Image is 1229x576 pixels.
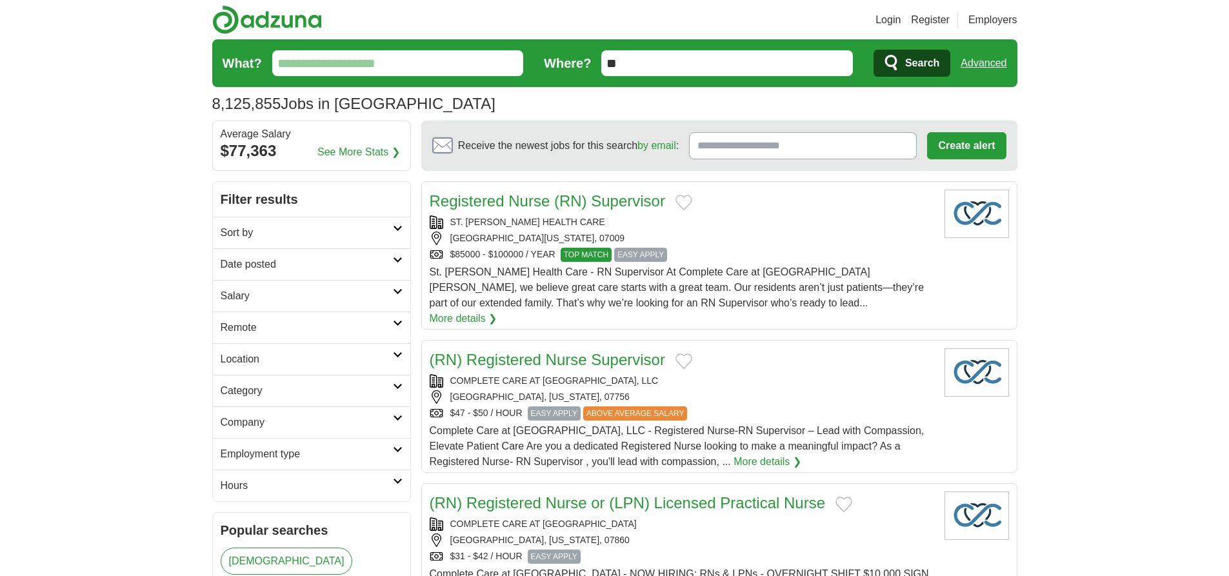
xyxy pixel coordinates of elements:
[221,320,393,335] h2: Remote
[430,351,665,368] a: (RN) Registered Nurse Supervisor
[430,550,934,564] div: $31 - $42 / HOUR
[213,248,410,280] a: Date posted
[221,139,403,163] div: $77,363
[430,311,497,326] a: More details ❯
[430,215,934,229] div: ST. [PERSON_NAME] HEALTH CARE
[221,225,393,241] h2: Sort by
[637,140,676,151] a: by email
[944,190,1009,238] img: Company logo
[458,138,679,154] span: Receive the newest jobs for this search :
[961,50,1006,76] a: Advanced
[905,50,939,76] span: Search
[430,517,934,531] div: COMPLETE CARE AT [GEOGRAPHIC_DATA]
[583,406,688,421] span: ABOVE AVERAGE SALARY
[944,348,1009,397] img: Company logo
[968,12,1017,28] a: Employers
[430,232,934,245] div: [GEOGRAPHIC_DATA][US_STATE], 07009
[213,406,410,438] a: Company
[213,438,410,470] a: Employment type
[875,12,901,28] a: Login
[213,217,410,248] a: Sort by
[675,195,692,210] button: Add to favorite jobs
[212,5,322,34] img: Adzuna logo
[675,353,692,369] button: Add to favorite jobs
[430,533,934,547] div: [GEOGRAPHIC_DATA], [US_STATE], 07860
[221,129,403,139] div: Average Salary
[430,494,826,511] a: (RN) Registered Nurse or (LPN) Licensed Practical Nurse
[944,492,1009,540] img: Company logo
[835,497,852,512] button: Add to favorite jobs
[212,92,281,115] span: 8,125,855
[223,54,262,73] label: What?
[221,415,393,430] h2: Company
[213,343,410,375] a: Location
[221,383,393,399] h2: Category
[874,50,950,77] button: Search
[430,406,934,421] div: $47 - $50 / HOUR
[212,95,495,112] h1: Jobs in [GEOGRAPHIC_DATA]
[911,12,950,28] a: Register
[213,470,410,501] a: Hours
[317,144,400,160] a: See More Stats ❯
[221,288,393,304] h2: Salary
[430,425,924,467] span: Complete Care at [GEOGRAPHIC_DATA], LLC - Registered Nurse-RN Supervisor – Lead with Compassion, ...
[213,182,410,217] h2: Filter results
[213,280,410,312] a: Salary
[221,478,393,493] h2: Hours
[213,375,410,406] a: Category
[528,550,581,564] span: EASY APPLY
[430,192,665,210] a: Registered Nurse (RN) Supervisor
[213,312,410,343] a: Remote
[221,521,403,540] h2: Popular searches
[221,257,393,272] h2: Date posted
[544,54,591,73] label: Where?
[221,352,393,367] h2: Location
[528,406,581,421] span: EASY APPLY
[221,548,353,575] a: [DEMOGRAPHIC_DATA]
[614,248,667,262] span: EASY APPLY
[430,374,934,388] div: COMPLETE CARE AT [GEOGRAPHIC_DATA], LLC
[221,446,393,462] h2: Employment type
[430,266,924,308] span: St. [PERSON_NAME] Health Care - RN Supervisor At Complete Care at [GEOGRAPHIC_DATA][PERSON_NAME],...
[561,248,612,262] span: TOP MATCH
[430,390,934,404] div: [GEOGRAPHIC_DATA], [US_STATE], 07756
[734,454,801,470] a: More details ❯
[430,248,934,262] div: $85000 - $100000 / YEAR
[927,132,1006,159] button: Create alert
